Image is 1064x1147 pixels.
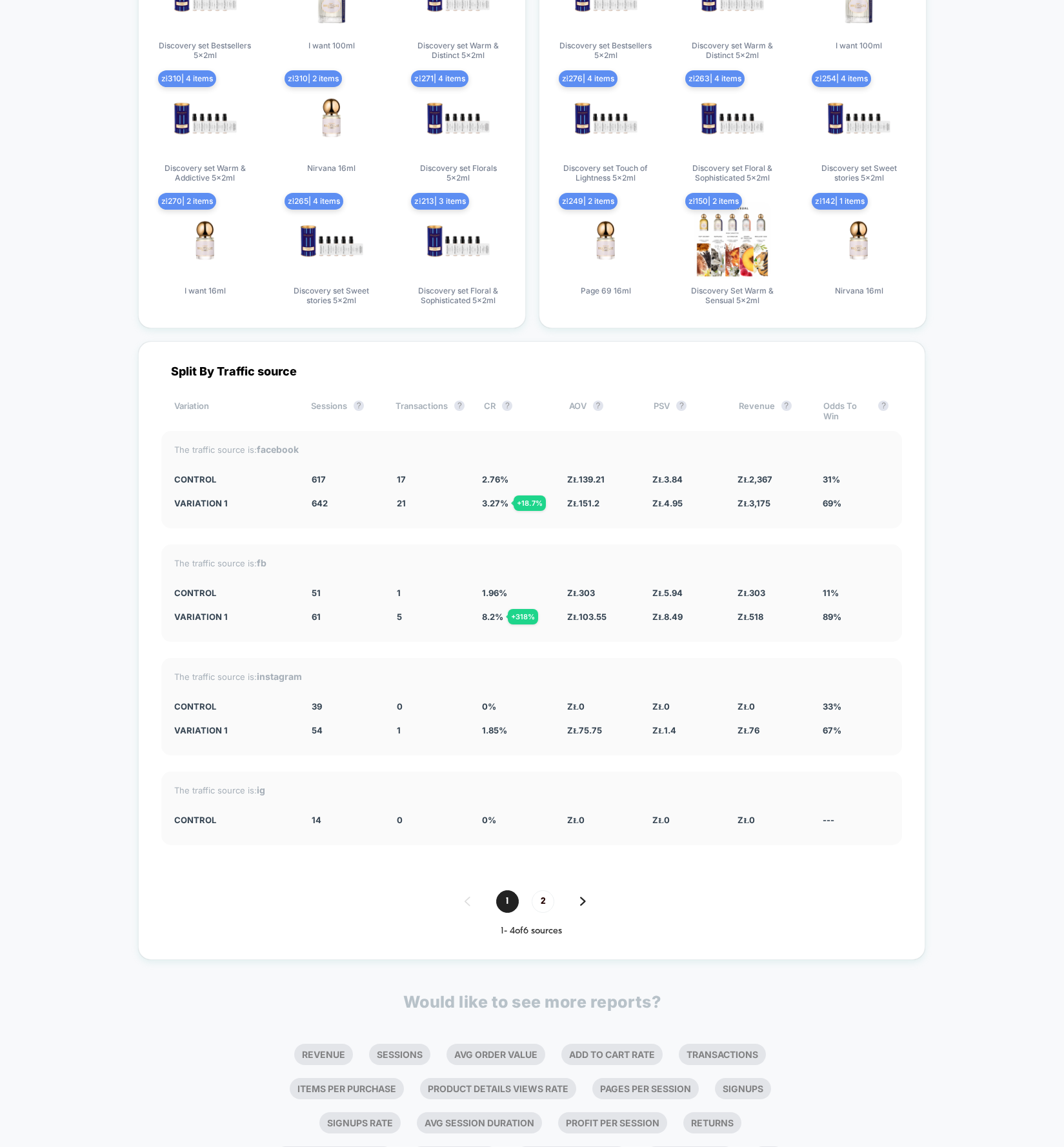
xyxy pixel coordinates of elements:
[567,612,607,622] span: zł 103.55
[532,890,554,913] span: 2
[694,79,771,157] img: produt
[652,725,676,735] span: zł 1.4
[567,498,599,508] span: zł 151.2
[174,784,889,795] div: The traffic source is:
[312,612,321,622] span: 61
[312,815,321,825] span: 14
[820,79,898,157] img: produt
[311,401,376,421] div: Sessions
[174,474,293,485] div: CONTROL
[174,725,293,736] div: Variation 1
[652,612,683,622] span: zł 8.49
[397,725,401,735] span: 1
[293,79,370,157] img: produt
[161,926,902,937] div: 1 - 4 of 6 sources
[567,474,605,484] span: zł 139.21
[419,79,497,157] img: produt
[403,992,661,1012] p: Would like to see more reports?
[285,70,342,87] span: zł 310 | 2 items
[482,815,496,825] span: 0 %
[654,401,719,421] div: PSV
[482,588,507,598] span: 1.96 %
[420,1078,576,1099] li: Product Details Views Rate
[161,364,902,378] div: Split By Traffic source
[738,612,763,622] span: zł 518
[781,401,792,411] button: ?
[410,286,507,305] span: Discovery set Floral & Sophisticated 5x2ml
[185,286,226,295] span: I want 16ml
[738,815,755,825] span: zł 0
[581,286,631,295] span: Page 69 16ml
[312,588,321,598] span: 51
[557,41,654,60] span: Discovery set Bestsellers 5x2ml
[174,701,293,712] div: CONTROL
[312,725,323,735] span: 54
[810,163,907,183] span: Discovery set Sweet stories 5x2ml
[592,1078,699,1099] li: Pages Per Session
[567,588,595,598] span: zł 303
[652,588,683,598] span: zł 5.94
[354,401,364,411] button: ?
[738,725,759,735] span: zł 76
[484,401,549,421] div: CR
[567,701,585,712] span: zł 0
[502,401,512,411] button: ?
[174,612,293,623] div: Variation 1
[174,815,293,826] div: CONTROL
[567,725,602,735] span: zł 75.75
[558,1112,667,1133] li: Profit Per Session
[257,444,299,455] strong: facebook
[410,41,507,60] span: Discovery set Warm & Distinct 5x2ml
[580,897,586,906] img: pagination forward
[823,498,888,509] div: 69%
[397,612,402,622] span: 5
[447,1044,545,1065] li: Avg Order Value
[694,202,771,279] img: produt
[482,498,508,508] span: 3.27 %
[166,202,244,279] img: produt
[290,1078,404,1099] li: Items Per Purchase
[257,557,266,568] strong: fb
[561,1044,663,1065] li: Add To Cart Rate
[812,193,867,210] span: zł 142 | 1 items
[158,193,216,210] span: zł 270 | 2 items
[396,401,465,421] div: Transactions
[679,1044,766,1065] li: Transactions
[482,612,503,622] span: 8.2 %
[410,163,507,183] span: Discovery set Florals 5x2ml
[454,401,465,411] button: ?
[174,557,889,568] div: The traffic source is:
[823,588,888,599] div: 11%
[559,193,617,210] span: zł 249 | 2 items
[157,163,254,183] span: Discovery set Warm & Addictive 5x2ml
[312,498,328,508] span: 642
[174,498,293,509] div: Variation 1
[257,784,265,795] strong: ig
[294,1044,353,1065] li: Revenue
[878,401,888,411] button: ?
[508,609,538,624] div: + 318 %
[569,401,634,421] div: AOV
[397,815,403,825] span: 0
[738,474,772,484] span: zł 2,367
[482,725,507,735] span: 1.85 %
[166,79,244,157] img: produt
[567,815,585,825] span: zł 0
[823,474,888,485] div: 31%
[684,286,781,305] span: Discovery Set Warm & Sensual 5x2ml
[593,401,603,411] button: ?
[823,401,888,421] div: Odds To Win
[738,588,765,598] span: zł 303
[308,41,355,50] span: I want 100ml
[174,444,889,455] div: The traffic source is:
[557,163,654,183] span: Discovery set Touch of Lightness 5x2ml
[676,401,687,411] button: ?
[715,1078,771,1099] li: Signups
[283,286,380,305] span: Discovery set Sweet stories 5x2ml
[812,70,870,87] span: zł 254 | 4 items
[174,671,889,682] div: The traffic source is:
[684,163,781,183] span: Discovery set Floral & Sophisticated 5x2ml
[652,474,683,484] span: zł 3.84
[683,1112,741,1133] li: Returns
[738,498,770,508] span: zł 3,175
